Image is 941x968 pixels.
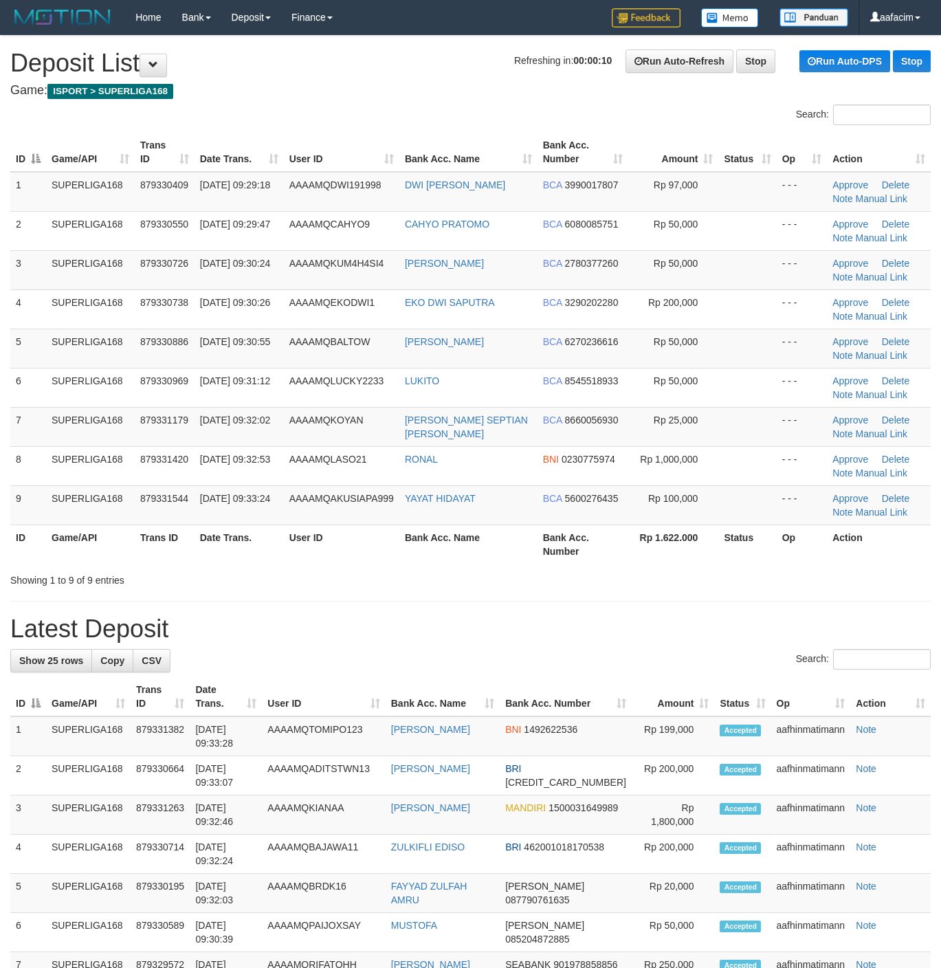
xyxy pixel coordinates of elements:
[405,493,476,504] a: YAYAT HIDAYAT
[500,677,632,716] th: Bank Acc. Number: activate to sort column ascending
[796,104,931,125] label: Search:
[131,874,190,913] td: 879330195
[771,874,851,913] td: aafhinmatimann
[882,297,909,308] a: Delete
[882,454,909,465] a: Delete
[289,179,381,190] span: AAAAMQDWI191998
[777,172,827,212] td: - - -
[562,454,615,465] span: Copy 0230775974 to clipboard
[200,336,270,347] span: [DATE] 09:30:55
[628,525,718,564] th: Rp 1.622.000
[46,485,135,525] td: SUPERLIGA168
[46,874,131,913] td: SUPERLIGA168
[856,389,908,400] a: Manual Link
[10,289,46,329] td: 4
[10,874,46,913] td: 5
[543,297,562,308] span: BCA
[46,835,131,874] td: SUPERLIGA168
[140,375,188,386] span: 879330969
[543,219,562,230] span: BCA
[405,454,438,465] a: RONAL
[779,8,848,27] img: panduan.png
[856,802,876,813] a: Note
[514,55,612,66] span: Refreshing in:
[632,716,714,756] td: Rp 199,000
[565,336,619,347] span: Copy 6270236616 to clipboard
[289,375,384,386] span: AAAAMQLUCKY2233
[850,677,931,716] th: Action: activate to sort column ascending
[140,258,188,269] span: 879330726
[640,454,698,465] span: Rp 1,000,000
[140,179,188,190] span: 879330409
[654,415,698,426] span: Rp 25,000
[654,219,698,230] span: Rp 50,000
[701,8,759,27] img: Button%20Memo.svg
[91,649,133,672] a: Copy
[200,375,270,386] span: [DATE] 09:31:12
[565,493,619,504] span: Copy 5600276435 to clipboard
[391,881,467,905] a: FAYYAD ZULFAH AMRU
[140,219,188,230] span: 879330550
[856,232,908,243] a: Manual Link
[284,525,399,564] th: User ID
[100,655,124,666] span: Copy
[140,336,188,347] span: 879330886
[10,568,381,587] div: Showing 1 to 9 of 9 entries
[832,375,868,386] a: Approve
[832,193,853,204] a: Note
[131,835,190,874] td: 879330714
[628,133,718,172] th: Amount: activate to sort column ascending
[262,716,385,756] td: AAAAMQTOMIPO123
[771,835,851,874] td: aafhinmatimann
[289,415,364,426] span: AAAAMQKOYAN
[131,716,190,756] td: 879331382
[632,835,714,874] td: Rp 200,000
[799,50,890,72] a: Run Auto-DPS
[200,297,270,308] span: [DATE] 09:30:26
[832,336,868,347] a: Approve
[10,446,46,485] td: 8
[720,881,761,893] span: Accepted
[856,467,908,478] a: Manual Link
[10,172,46,212] td: 1
[882,415,909,426] a: Delete
[140,454,188,465] span: 879331420
[10,7,115,27] img: MOTION_logo.png
[882,258,909,269] a: Delete
[46,677,131,716] th: Game/API: activate to sort column ascending
[856,507,908,518] a: Manual Link
[131,756,190,795] td: 879330664
[777,368,827,407] td: - - -
[135,525,195,564] th: Trans ID
[718,525,776,564] th: Status
[720,764,761,775] span: Accepted
[140,297,188,308] span: 879330738
[632,756,714,795] td: Rp 200,000
[405,179,505,190] a: DWI [PERSON_NAME]
[289,297,375,308] span: AAAAMQEKODWI1
[893,50,931,72] a: Stop
[771,716,851,756] td: aafhinmatimann
[832,389,853,400] a: Note
[612,8,680,27] img: Feedback.jpg
[856,920,876,931] a: Note
[626,49,733,73] a: Run Auto-Refresh
[195,525,284,564] th: Date Trans.
[777,446,827,485] td: - - -
[190,756,262,795] td: [DATE] 09:33:07
[262,756,385,795] td: AAAAMQADITSTWN13
[549,802,618,813] span: Copy 1500031649989 to clipboard
[832,454,868,465] a: Approve
[10,677,46,716] th: ID: activate to sort column descending
[827,525,931,564] th: Action
[140,493,188,504] span: 879331544
[46,329,135,368] td: SUPERLIGA168
[856,272,908,283] a: Manual Link
[505,724,521,735] span: BNI
[856,428,908,439] a: Manual Link
[386,677,500,716] th: Bank Acc. Name: activate to sort column ascending
[771,913,851,952] td: aafhinmatimann
[882,493,909,504] a: Delete
[46,446,135,485] td: SUPERLIGA168
[505,777,626,788] span: Copy 587701021968536 to clipboard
